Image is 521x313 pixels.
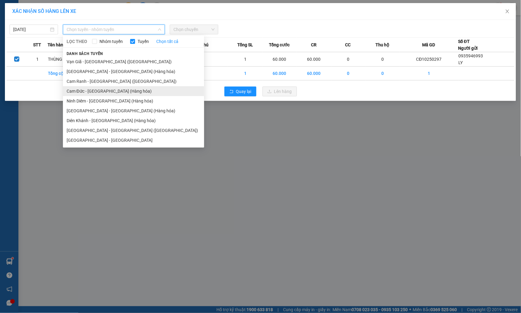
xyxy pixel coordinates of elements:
[262,67,297,80] td: 60.000
[459,53,483,58] span: 0935946993
[13,26,49,33] input: 15/10/2025
[375,41,389,48] span: Thu hộ
[52,5,67,12] span: Nhận:
[67,25,161,34] span: Chọn tuyến - nhóm tuyến
[422,41,435,48] span: Mã GD
[400,67,458,80] td: 1
[5,39,49,46] div: 60.000
[499,3,516,20] button: Close
[365,52,400,67] td: 0
[63,67,204,76] li: [GEOGRAPHIC_DATA] - [GEOGRAPHIC_DATA] (Hàng hóa)
[52,19,102,26] div: THỊNH
[63,76,204,86] li: Cam Ranh - [GEOGRAPHIC_DATA] ([GEOGRAPHIC_DATA])
[63,96,204,106] li: Ninh Diêm - [GEOGRAPHIC_DATA] (Hàng hóa)
[158,28,161,31] span: down
[63,51,107,56] span: Danh sách tuyến
[269,41,290,48] span: Tổng cước
[262,87,297,96] button: uploadLên hàng
[228,52,262,67] td: 1
[63,106,204,116] li: [GEOGRAPHIC_DATA] - [GEOGRAPHIC_DATA] (Hàng hóa)
[48,52,82,67] td: THÙNG XỐP
[173,25,215,34] span: Chọn chuyến
[48,67,82,80] td: Tổng cộng
[236,88,251,95] span: Quay lại
[229,89,234,94] span: rollback
[67,38,87,45] span: LỌC THEO
[194,52,228,67] td: ---
[5,5,48,13] div: Quận 5
[33,41,41,48] span: STT
[12,8,76,14] span: XÁC NHẬN SỐ HÀNG LÊN XE
[297,67,331,80] td: 60.000
[331,67,366,80] td: 0
[63,57,204,67] li: Vạn Giã - [GEOGRAPHIC_DATA] ([GEOGRAPHIC_DATA])
[5,13,48,20] div: KHÁNH
[459,60,463,65] span: LY
[63,126,204,135] li: [GEOGRAPHIC_DATA] - [GEOGRAPHIC_DATA] ([GEOGRAPHIC_DATA])
[331,52,366,67] td: 0
[48,41,66,48] span: Tên hàng
[228,67,262,80] td: 1
[5,20,48,29] div: 0392133311
[52,26,102,35] div: 0905196301
[458,38,478,52] div: Số ĐT Người gửi
[52,5,102,19] div: [PERSON_NAME]
[135,38,151,45] span: Tuyến
[505,9,510,14] span: close
[365,67,400,80] td: 0
[262,52,297,67] td: 60.000
[63,86,204,96] li: Cam Đức - [GEOGRAPHIC_DATA] (Hàng hóa)
[5,6,15,12] span: Gửi:
[156,38,178,45] a: Chọn tất cả
[297,52,331,67] td: 60.000
[224,87,256,96] button: rollbackQuay lại
[63,135,204,145] li: [GEOGRAPHIC_DATA] - [GEOGRAPHIC_DATA]
[5,39,23,46] span: Đã thu :
[345,41,351,48] span: CC
[27,52,48,67] td: 1
[400,52,458,67] td: CĐ10250297
[237,41,253,48] span: Tổng SL
[97,38,125,45] span: Nhóm tuyến
[311,41,317,48] span: CR
[63,116,204,126] li: Diên Khánh - [GEOGRAPHIC_DATA] (Hàng hóa)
